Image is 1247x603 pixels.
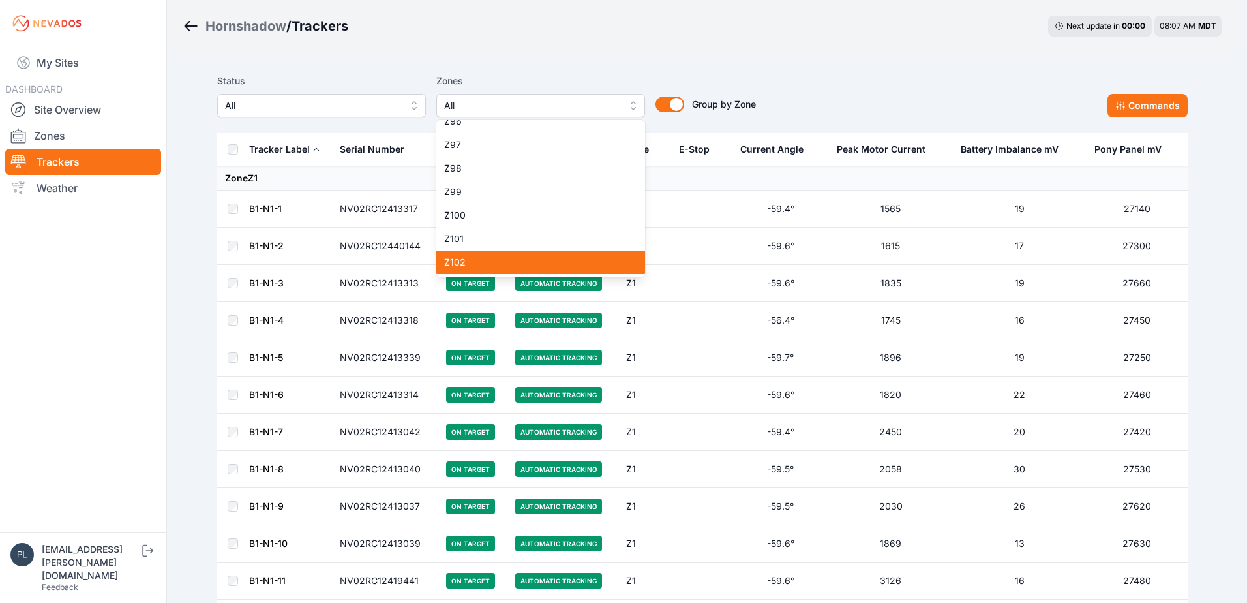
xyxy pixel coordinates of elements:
[444,98,619,114] span: All
[444,115,622,128] span: Z96
[436,120,645,277] div: All
[444,256,622,269] span: Z102
[436,94,645,117] button: All
[444,162,622,175] span: Z98
[444,209,622,222] span: Z100
[444,138,622,151] span: Z97
[444,232,622,245] span: Z101
[444,185,622,198] span: Z99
